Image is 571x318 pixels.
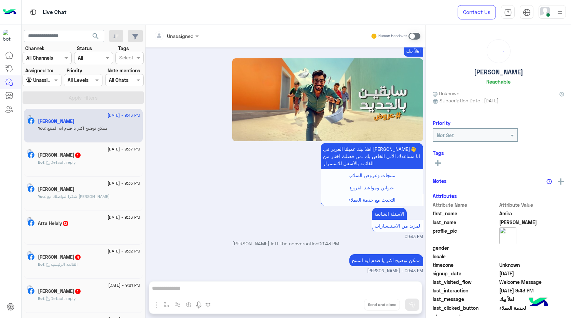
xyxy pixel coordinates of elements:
[364,299,400,310] button: Send and close
[38,160,44,165] span: Bot
[433,295,498,303] span: last_message
[38,288,81,294] h5: حمز ماهر
[433,287,498,294] span: last_interaction
[108,67,140,74] label: Note mentions
[27,115,33,121] img: picture
[28,219,34,226] img: Facebook
[489,41,509,61] div: loading...
[348,197,395,203] span: التحدث مع خدمة العملاء
[458,5,496,19] a: Contact Us
[405,234,423,240] span: 09:43 PM
[440,97,499,104] span: Subscription Date : [DATE]
[108,248,140,254] span: [DATE] - 9:32 PM
[27,217,33,223] img: picture
[27,285,33,291] img: picture
[27,251,33,257] img: picture
[28,254,34,260] img: Facebook
[38,186,74,192] h5: Haneen Mohamed
[25,45,44,52] label: Channel:
[28,186,34,192] img: Facebook
[433,304,498,312] span: last_clicked_button
[433,193,457,199] h6: Attributes
[433,270,498,277] span: signup_date
[29,8,38,16] img: tab
[67,67,82,74] label: Priority
[348,172,395,178] span: منتجات وعروض السلاب
[28,288,34,294] img: Facebook
[474,68,523,76] h5: [PERSON_NAME]
[558,178,564,185] img: add
[378,33,407,39] small: Human Handover
[546,179,552,184] img: notes
[77,45,92,52] label: Status
[75,153,81,158] span: 1
[375,223,420,229] span: لمزيد من الاستفسارات
[148,240,423,247] p: [PERSON_NAME] left the conversation
[499,278,565,286] span: Welcome Message
[433,227,498,243] span: profile_pic
[499,295,565,303] span: اهلاً بيك
[25,67,53,74] label: Assigned to:
[540,7,550,16] img: userImage
[499,253,565,260] span: null
[38,118,74,124] h5: Amira Mohamed
[45,194,110,199] span: شكرا لتواصلك مع احمد السلاب
[92,32,100,40] span: search
[108,282,140,288] span: [DATE] - 9:21 PM
[318,241,339,246] span: 09:43 PM
[118,45,129,52] label: Tags
[3,5,16,19] img: Logo
[350,185,394,190] span: عنواين ومواعيد الفروع
[38,152,81,158] h5: Amal Mohamed
[38,194,45,199] span: You
[504,9,512,16] img: tab
[27,183,33,189] img: picture
[501,5,515,19] a: tab
[118,54,134,63] div: Select
[499,287,565,294] span: 2025-08-25T18:43:42.776Z
[499,244,565,251] span: null
[486,78,511,85] h6: Reachable
[527,291,551,315] img: hulul-logo.png
[38,126,45,131] span: You
[433,219,498,226] span: last_name
[433,90,459,97] span: Unknown
[23,91,144,104] button: Apply Filters
[3,30,15,42] img: 322208621163248
[367,268,423,274] span: [PERSON_NAME] - 09:43 PM
[349,254,423,266] p: 25/8/2025, 9:43 PM
[63,221,68,226] span: 12
[75,289,81,294] span: 1
[433,253,498,260] span: locale
[108,180,140,186] span: [DATE] - 9:35 PM
[44,296,76,301] span: : Default reply
[433,278,498,286] span: last_visited_flow
[45,126,107,131] span: ممكن توضيح اكتر يا فندم ايه المنتج
[108,146,140,152] span: [DATE] - 9:37 PM
[556,8,564,17] img: profile
[27,149,33,155] img: picture
[499,270,565,277] span: 2025-08-25T18:39:41.339Z
[38,296,44,301] span: Bot
[433,261,498,269] span: timezone
[499,219,565,226] span: Mohamed
[372,208,407,220] p: 25/8/2025, 9:43 PM
[28,117,34,124] img: Facebook
[499,210,565,217] span: Amira
[433,201,498,208] span: Attribute Name
[499,227,516,244] img: picture
[499,304,565,312] span: لخدمة العملاء
[232,58,423,141] img: YjlhZTUyZTYtYjM5OS00MzkwLTlhZDMtMjU1MTIzM2U3MmFjLmpwZw%3D%3D.jpg
[433,120,450,126] h6: Priority
[523,9,531,16] img: tab
[28,151,34,158] img: Facebook
[433,150,564,156] h6: Tags
[433,244,498,251] span: gender
[321,143,423,169] p: 25/8/2025, 9:43 PM
[499,261,565,269] span: Unknown
[75,255,81,260] span: 4
[108,214,140,220] span: [DATE] - 9:33 PM
[44,262,78,267] span: : القائمة الرئيسية
[43,8,67,17] p: Live Chat
[404,45,423,57] p: 25/8/2025, 9:43 PM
